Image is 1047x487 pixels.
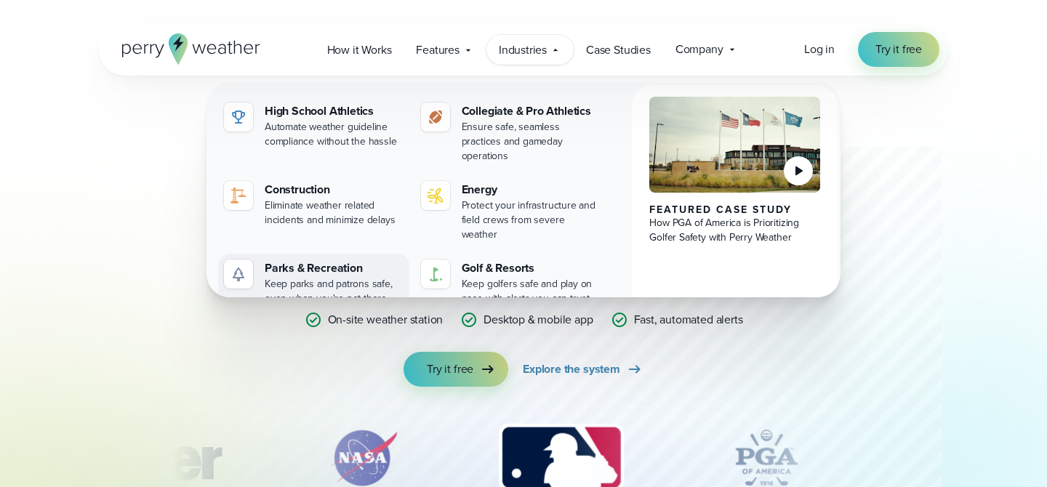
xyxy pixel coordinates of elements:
[265,198,404,228] div: Eliminate weather related incidents and minimize delays
[230,108,247,126] img: highschool-icon.svg
[416,41,460,59] span: Features
[427,108,444,126] img: proathletics-icon@2x-1.svg
[649,97,820,193] img: PGA of America, Frisco Campus
[427,187,444,204] img: energy-icon@2x-1.svg
[632,85,838,323] a: PGA of America, Frisco Campus Featured Case Study How PGA of America is Prioritizing Golfer Safet...
[265,120,404,149] div: Automate weather guideline compliance without the hassle
[230,187,247,204] img: noun-crane-7630938-1@2x.svg
[804,41,835,57] span: Log in
[462,181,601,198] div: Energy
[265,259,404,277] div: Parks & Recreation
[427,361,473,378] span: Try it free
[804,41,835,58] a: Log in
[499,41,547,59] span: Industries
[649,204,820,216] div: Featured Case Study
[462,102,601,120] div: Collegiate & Pro Athletics
[523,361,620,378] span: Explore the system
[427,265,444,283] img: golf-iconV2.svg
[415,254,606,312] a: Golf & Resorts Keep golfers safe and play on pace with alerts you can trust
[462,120,601,164] div: Ensure safe, seamless practices and gameday operations
[649,216,820,245] div: How PGA of America is Prioritizing Golfer Safety with Perry Weather
[328,311,444,329] p: On-site weather station
[265,102,404,120] div: High School Athletics
[484,311,593,329] p: Desktop & mobile app
[265,181,404,198] div: Construction
[404,352,508,387] a: Try it free
[462,198,601,242] div: Protect your infrastructure and field crews from severe weather
[634,311,743,329] p: Fast, automated alerts
[875,41,922,58] span: Try it free
[415,97,606,169] a: Collegiate & Pro Athletics Ensure safe, seamless practices and gameday operations
[523,352,643,387] a: Explore the system
[574,35,663,65] a: Case Studies
[327,41,392,59] span: How it Works
[315,35,404,65] a: How it Works
[230,265,247,283] img: parks-icon-grey.svg
[462,259,601,277] div: Golf & Resorts
[218,254,409,312] a: Parks & Recreation Keep parks and patrons safe, even when you're not there
[265,277,404,306] div: Keep parks and patrons safe, even when you're not there
[858,32,939,67] a: Try it free
[586,41,651,59] span: Case Studies
[415,175,606,248] a: Energy Protect your infrastructure and field crews from severe weather
[218,175,409,233] a: Construction Eliminate weather related incidents and minimize delays
[462,277,601,306] div: Keep golfers safe and play on pace with alerts you can trust
[675,41,723,58] span: Company
[218,97,409,155] a: High School Athletics Automate weather guideline compliance without the hassle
